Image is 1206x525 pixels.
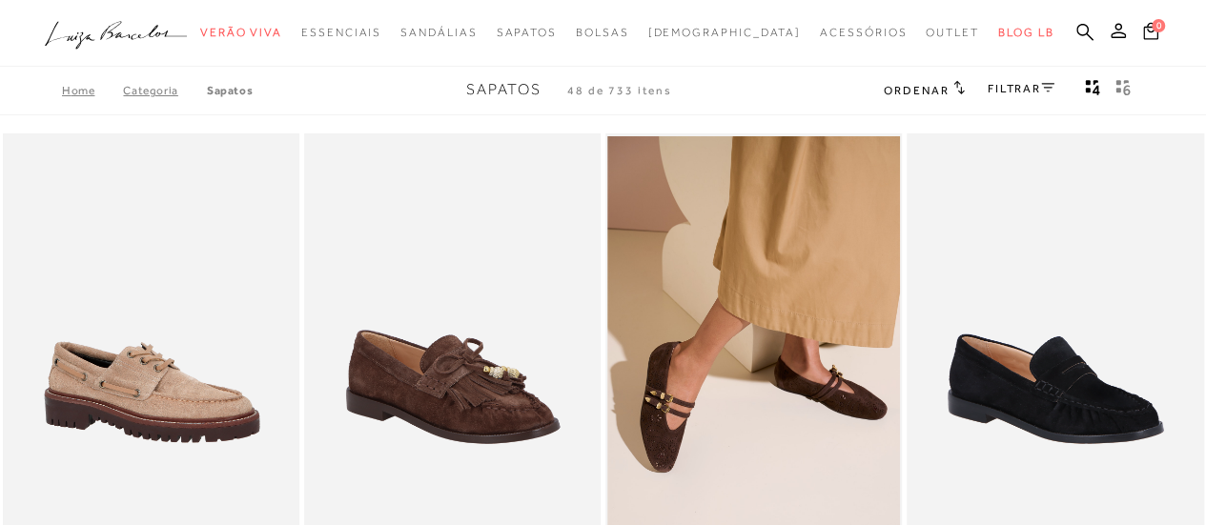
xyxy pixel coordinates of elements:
[820,26,907,39] span: Acessórios
[123,84,206,97] a: Categoria
[496,26,556,39] span: Sapatos
[576,26,629,39] span: Bolsas
[576,15,629,50] a: categoryNavScreenReaderText
[1137,21,1164,47] button: 0
[884,84,949,97] span: Ordenar
[466,81,542,98] span: Sapatos
[301,15,381,50] a: categoryNavScreenReaderText
[647,15,801,50] a: noSubCategoriesText
[1079,78,1106,103] button: Mostrar 4 produtos por linha
[207,84,253,97] a: Sapatos
[647,26,801,39] span: [DEMOGRAPHIC_DATA]
[62,84,123,97] a: Home
[1110,78,1136,103] button: gridText6Desc
[988,82,1054,95] a: FILTRAR
[301,26,381,39] span: Essenciais
[400,26,477,39] span: Sandálias
[400,15,477,50] a: categoryNavScreenReaderText
[567,84,672,97] span: 48 de 733 itens
[1152,19,1165,32] span: 0
[926,26,979,39] span: Outlet
[820,15,907,50] a: categoryNavScreenReaderText
[998,15,1053,50] a: BLOG LB
[998,26,1053,39] span: BLOG LB
[926,15,979,50] a: categoryNavScreenReaderText
[200,26,282,39] span: Verão Viva
[200,15,282,50] a: categoryNavScreenReaderText
[496,15,556,50] a: categoryNavScreenReaderText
